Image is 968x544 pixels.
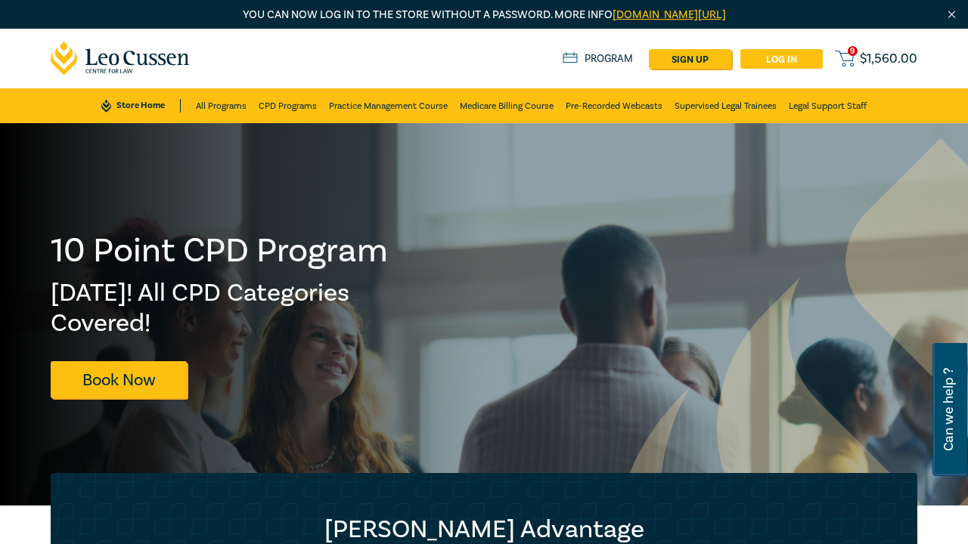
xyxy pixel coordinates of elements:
a: Practice Management Course [329,88,448,123]
a: Program [563,52,633,66]
a: Pre-Recorded Webcasts [566,88,662,123]
p: You can now log in to the store without a password. More info [51,7,917,23]
a: [DOMAIN_NAME][URL] [613,8,726,22]
a: Log in [740,49,823,69]
a: CPD Programs [259,88,317,123]
a: Store Home [101,99,181,113]
h1: 10 Point CPD Program [51,231,389,270]
a: Medicare Billing Course [460,88,554,123]
img: Close [945,8,958,21]
a: Supervised Legal Trainees [675,88,777,123]
span: Can we help ? [942,352,956,467]
span: $ 1,560.00 [860,52,917,66]
span: 9 [848,46,858,56]
a: Book Now [51,361,187,398]
h2: [DATE]! All CPD Categories Covered! [51,278,389,338]
a: All Programs [196,88,247,123]
a: sign up [649,49,731,69]
a: Legal Support Staff [789,88,867,123]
